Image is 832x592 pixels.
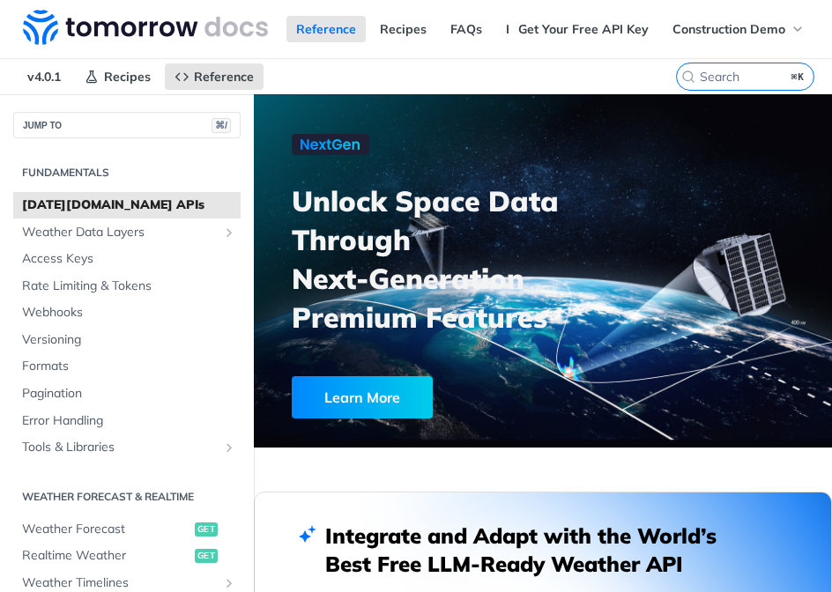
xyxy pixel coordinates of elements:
a: Weather Forecastget [13,516,241,543]
button: Show subpages for Weather Data Layers [222,226,236,240]
span: Weather Data Layers [22,224,218,241]
svg: Search [681,70,695,84]
a: Get Your Free API Key [509,16,658,42]
a: Recipes [370,16,436,42]
a: Recipes [75,63,160,90]
span: Versioning [22,331,236,349]
a: Versioning [13,327,241,353]
a: Reference [165,63,264,90]
img: Tomorrow.io Weather API Docs [23,10,268,45]
span: Reference [194,69,254,85]
a: Access Keys [13,246,241,272]
span: Weather Forecast [22,521,190,538]
button: Construction Demo [663,16,814,42]
span: Pagination [22,385,236,403]
button: JUMP TO⌘/ [13,112,241,138]
span: Realtime Weather [22,547,190,565]
button: Show subpages for Weather Timelines [222,576,236,590]
span: Weather Timelines [22,574,218,592]
a: Rate Limiting & Tokens [13,273,241,300]
span: Formats [22,358,236,375]
span: Tools & Libraries [22,439,218,456]
a: Learn More [292,376,508,418]
a: Webhooks [13,300,241,326]
span: [DATE][DOMAIN_NAME] APIs [22,196,236,214]
a: Error Handling [13,408,241,434]
h2: Weather Forecast & realtime [13,489,241,505]
a: Reference [286,16,366,42]
img: NextGen [292,134,369,155]
span: Rate Limiting & Tokens [22,277,236,295]
span: ⌘/ [212,118,231,133]
span: Construction Demo [672,21,785,37]
span: Recipes [104,69,151,85]
a: Realtime Weatherget [13,543,241,569]
span: Error Handling [22,412,236,430]
h2: Fundamentals [13,165,241,181]
span: Webhooks [22,304,236,322]
a: [DATE][DOMAIN_NAME] APIs [13,192,241,218]
span: get [195,549,218,563]
a: Formats [13,353,241,380]
a: Tools & LibrariesShow subpages for Tools & Libraries [13,434,241,461]
kbd: ⌘K [787,68,809,85]
a: Weather Data LayersShow subpages for Weather Data Layers [13,219,241,246]
a: FAQs [441,16,492,42]
a: Help Center [496,16,587,42]
span: v4.0.1 [18,63,71,90]
a: Pagination [13,381,241,407]
div: Learn More [292,376,433,418]
span: get [195,522,218,536]
button: Show subpages for Tools & Libraries [222,440,236,455]
h3: Unlock Space Data Through Next-Generation Premium Features [292,181,562,337]
h2: Integrate and Adapt with the World’s Best Free LLM-Ready Weather API [325,522,761,578]
span: Access Keys [22,250,236,268]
